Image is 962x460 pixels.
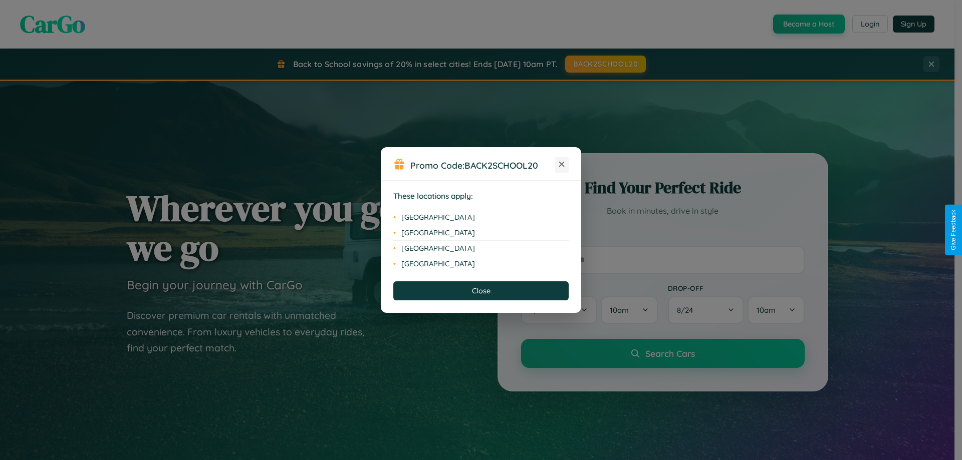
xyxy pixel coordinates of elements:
button: Close [393,281,569,300]
li: [GEOGRAPHIC_DATA] [393,241,569,256]
li: [GEOGRAPHIC_DATA] [393,225,569,241]
li: [GEOGRAPHIC_DATA] [393,256,569,271]
h3: Promo Code: [410,160,555,171]
li: [GEOGRAPHIC_DATA] [393,210,569,225]
div: Give Feedback [950,210,957,250]
b: BACK2SCHOOL20 [464,160,538,171]
strong: These locations apply: [393,191,473,201]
